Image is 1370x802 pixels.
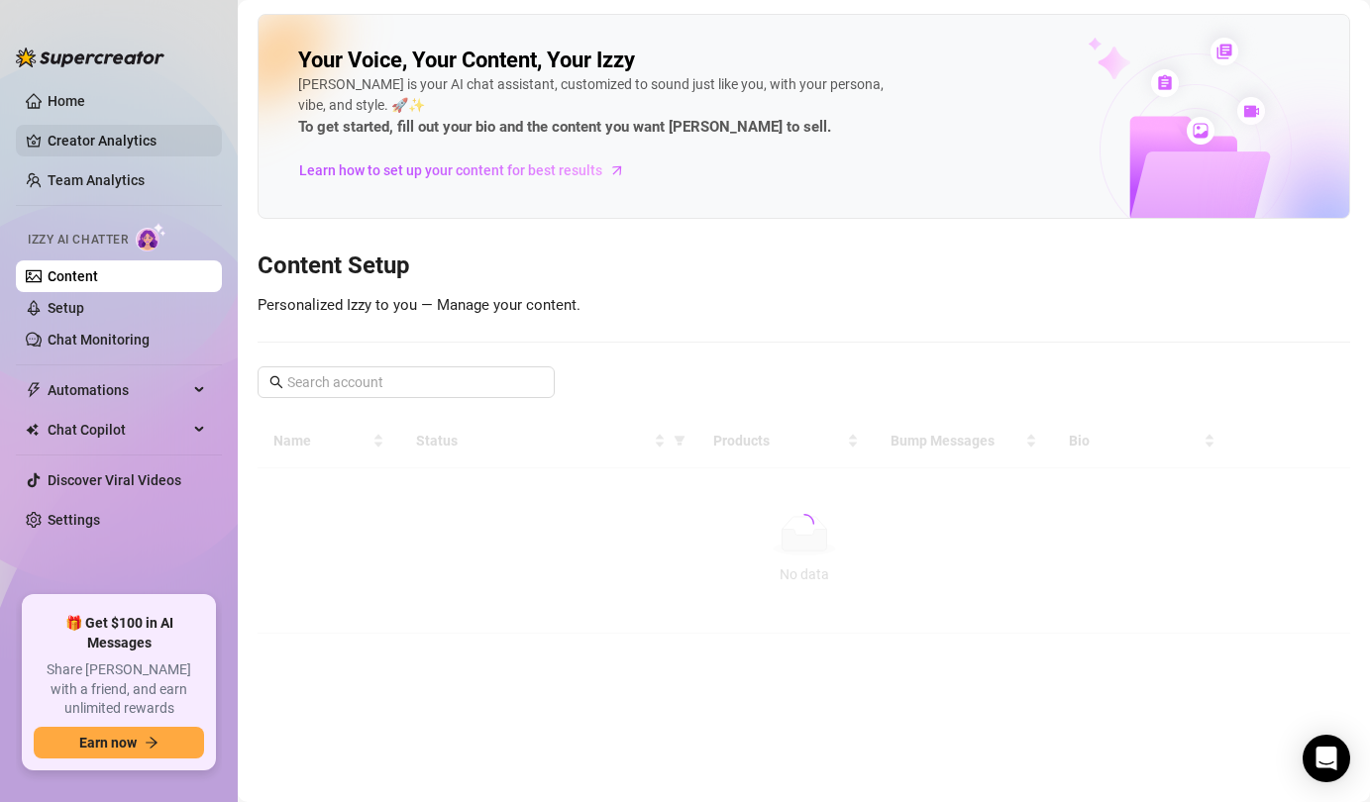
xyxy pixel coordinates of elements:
img: ai-chatter-content-library-cLFOSyPT.png [1042,16,1349,218]
span: 🎁 Get $100 in AI Messages [34,614,204,652]
span: Chat Copilot [48,414,188,446]
span: Share [PERSON_NAME] with a friend, and earn unlimited rewards [34,660,204,719]
button: Earn nowarrow-right [34,727,204,758]
a: Home [48,93,85,109]
img: logo-BBDzfeDw.svg [16,48,164,67]
span: arrow-right [145,736,158,750]
span: Earn now [79,735,137,751]
a: Settings [48,512,100,528]
span: search [269,375,283,389]
span: Learn how to set up your content for best results [299,159,602,181]
a: Chat Monitoring [48,332,150,348]
a: Team Analytics [48,172,145,188]
img: Chat Copilot [26,423,39,437]
a: Discover Viral Videos [48,472,181,488]
img: AI Chatter [136,223,166,251]
span: Izzy AI Chatter [28,231,128,250]
h3: Content Setup [258,251,1350,282]
input: Search account [287,371,527,393]
span: arrow-right [607,160,627,180]
a: Content [48,268,98,284]
span: Automations [48,374,188,406]
a: Creator Analytics [48,125,206,156]
span: Personalized Izzy to you — Manage your content. [258,296,580,314]
span: loading [793,513,815,535]
a: Setup [48,300,84,316]
a: Learn how to set up your content for best results [298,154,640,186]
h2: Your Voice, Your Content, Your Izzy [298,47,635,74]
div: [PERSON_NAME] is your AI chat assistant, customized to sound just like you, with your persona, vi... [298,74,893,140]
span: thunderbolt [26,382,42,398]
div: Open Intercom Messenger [1303,735,1350,782]
strong: To get started, fill out your bio and the content you want [PERSON_NAME] to sell. [298,118,831,136]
